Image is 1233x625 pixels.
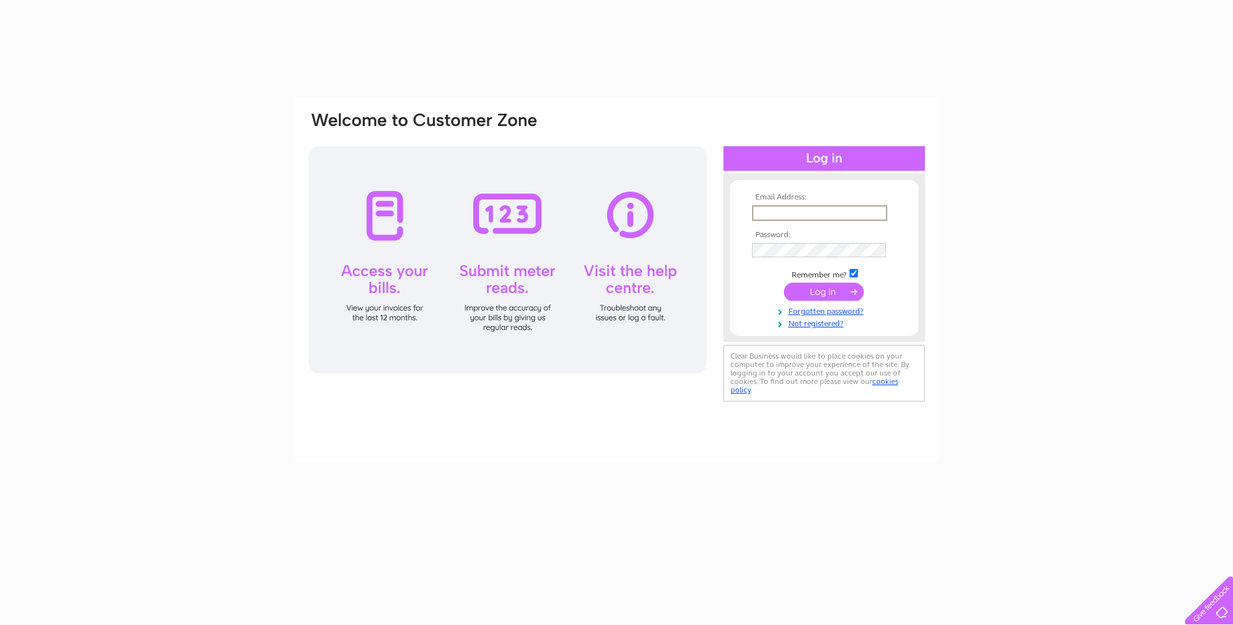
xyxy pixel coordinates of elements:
[749,231,900,240] th: Password:
[784,283,864,301] input: Submit
[723,345,925,402] div: Clear Business would like to place cookies on your computer to improve your experience of the sit...
[752,316,900,329] a: Not registered?
[749,193,900,202] th: Email Address:
[752,304,900,316] a: Forgotten password?
[731,377,898,394] a: cookies policy
[749,267,900,280] td: Remember me?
